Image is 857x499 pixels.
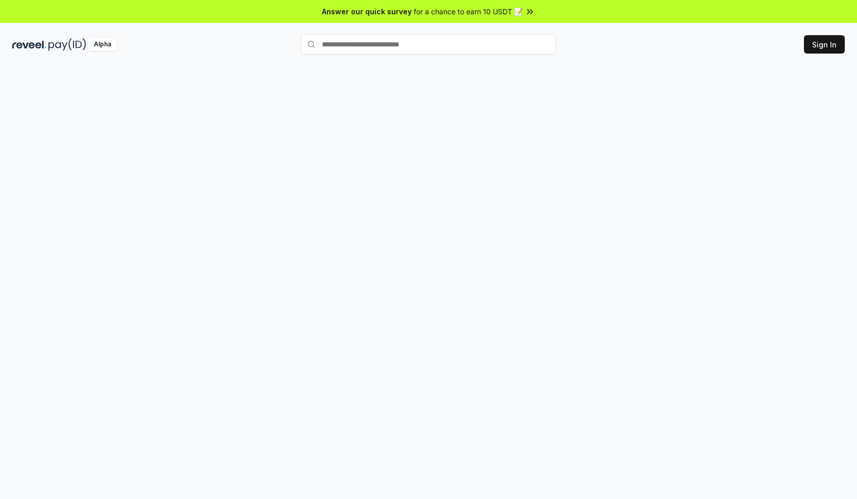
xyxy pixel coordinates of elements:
[322,6,412,17] span: Answer our quick survey
[88,38,117,51] div: Alpha
[12,38,46,51] img: reveel_dark
[48,38,86,51] img: pay_id
[414,6,523,17] span: for a chance to earn 10 USDT 📝
[804,35,845,54] button: Sign In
